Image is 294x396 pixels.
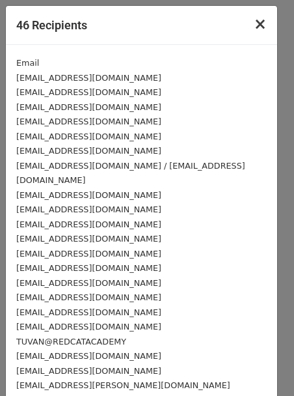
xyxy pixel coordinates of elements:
small: [EMAIL_ADDRESS][DOMAIN_NAME] [16,205,161,214]
small: [EMAIL_ADDRESS][PERSON_NAME][DOMAIN_NAME] [16,380,230,390]
div: Tiện ích trò chuyện [229,333,294,396]
small: [EMAIL_ADDRESS][DOMAIN_NAME] [16,190,161,200]
small: [EMAIL_ADDRESS][DOMAIN_NAME] [16,322,161,332]
small: [EMAIL_ADDRESS][DOMAIN_NAME] [16,87,161,97]
small: [EMAIL_ADDRESS][DOMAIN_NAME] [16,102,161,112]
small: TUVAN@REDCATACADEMY [16,337,126,346]
small: [EMAIL_ADDRESS][DOMAIN_NAME] [16,219,161,229]
small: [EMAIL_ADDRESS][DOMAIN_NAME] [16,146,161,156]
small: [EMAIL_ADDRESS][DOMAIN_NAME] [16,351,161,361]
small: Email [16,58,39,68]
small: [EMAIL_ADDRESS][DOMAIN_NAME] [16,234,161,244]
small: [EMAIL_ADDRESS][DOMAIN_NAME] [16,249,161,259]
small: [EMAIL_ADDRESS][DOMAIN_NAME] [16,132,161,141]
h5: 46 Recipients [16,16,87,34]
small: [EMAIL_ADDRESS][DOMAIN_NAME] [16,366,161,376]
small: [EMAIL_ADDRESS][DOMAIN_NAME] / [EMAIL_ADDRESS][DOMAIN_NAME] [16,161,245,186]
small: [EMAIL_ADDRESS][DOMAIN_NAME] [16,263,161,273]
button: Close [243,6,277,42]
span: × [254,15,267,33]
iframe: Chat Widget [229,333,294,396]
small: [EMAIL_ADDRESS][DOMAIN_NAME] [16,73,161,83]
small: [EMAIL_ADDRESS][DOMAIN_NAME] [16,307,161,317]
small: [EMAIL_ADDRESS][DOMAIN_NAME] [16,278,161,288]
small: [EMAIL_ADDRESS][DOMAIN_NAME] [16,292,161,302]
small: [EMAIL_ADDRESS][DOMAIN_NAME] [16,117,161,126]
